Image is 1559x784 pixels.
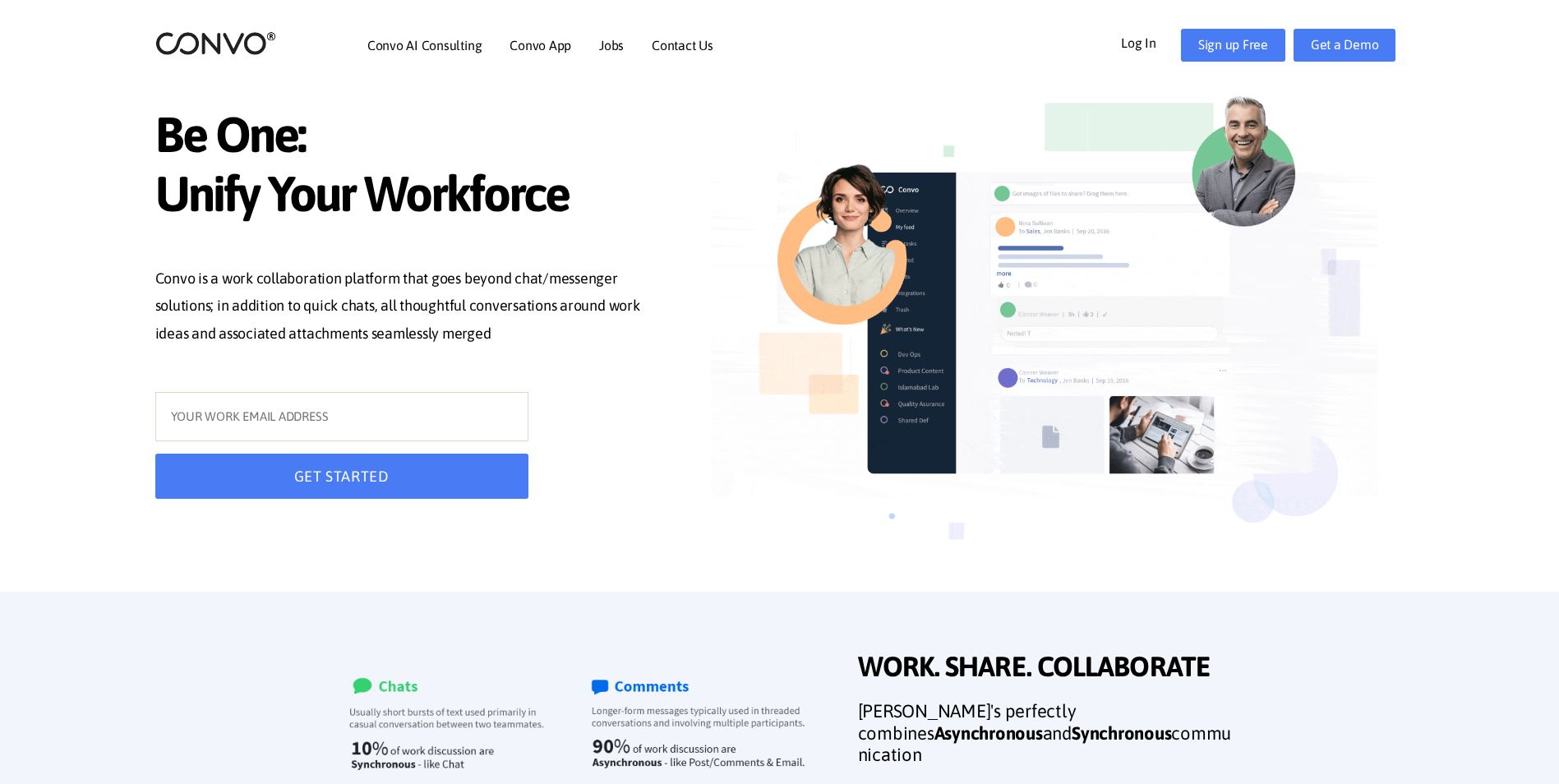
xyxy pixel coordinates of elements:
span: WORK. SHARE. COLLABORATE [858,650,1236,688]
span: Unify Your Workforce [155,164,662,228]
a: Convo App [510,39,571,52]
a: Log In [1121,29,1181,55]
img: image_not_found [711,74,1378,592]
span: Be One: [155,105,662,168]
a: Jobs [599,39,624,52]
img: logo_2.png [155,30,276,56]
strong: Synchronous [1072,722,1171,744]
a: Sign up Free [1181,29,1285,62]
input: YOUR WORK EMAIL ADDRESS [155,392,528,441]
a: Get a Demo [1294,29,1396,62]
a: Convo AI Consulting [367,39,482,52]
h3: [PERSON_NAME]'s perfectly combines and communication [858,700,1236,777]
button: GET STARTED [155,454,528,499]
strong: Asynchronous [934,722,1043,744]
p: Convo is a work collaboration platform that goes beyond chat/messenger solutions; in addition to ... [155,265,662,352]
a: Contact Us [652,39,713,52]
